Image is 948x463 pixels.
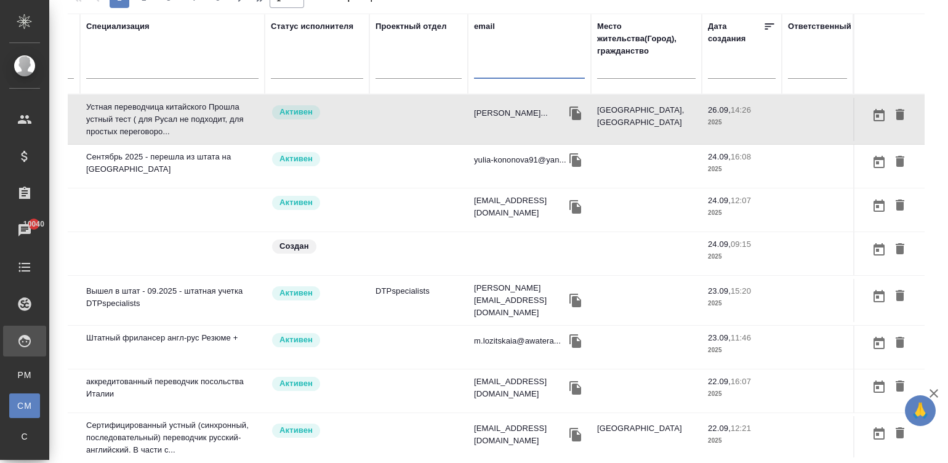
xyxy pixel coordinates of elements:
[86,101,259,138] p: Устная переводчица китайского Прошла устный тест ( для Русал не подходит, для простых переговоро...
[376,20,447,33] div: Проектный отдел
[890,285,910,308] button: Удалить
[566,151,585,169] button: Скопировать
[890,376,910,398] button: Удалить
[708,240,731,249] p: 24.09,
[869,195,890,217] button: Открыть календарь загрузки
[279,287,313,299] p: Активен
[869,104,890,127] button: Открыть календарь загрузки
[869,332,890,355] button: Открыть календарь загрузки
[708,163,776,175] p: 2025
[708,388,776,400] p: 2025
[86,285,259,310] p: Вышел в штат - 09.2025 - штатная учетка DTPspecialists
[279,196,313,209] p: Активен
[708,152,731,161] p: 24.09,
[271,422,363,439] div: Рядовой исполнитель: назначай с учетом рейтинга
[86,151,259,175] p: Сентябрь 2025 - перешла из штата на [GEOGRAPHIC_DATA]
[86,376,259,400] p: аккредитованный переводчик посольства Италии
[474,195,566,219] p: [EMAIL_ADDRESS][DOMAIN_NAME]
[731,424,751,433] p: 12:21
[910,398,931,424] span: 🙏
[708,377,731,386] p: 22.09,
[708,344,776,356] p: 2025
[890,151,910,174] button: Удалить
[591,98,702,141] td: [GEOGRAPHIC_DATA], [GEOGRAPHIC_DATA]
[890,104,910,127] button: Удалить
[271,195,363,211] div: Рядовой исполнитель: назначай с учетом рейтинга
[890,238,910,261] button: Удалить
[708,20,763,45] div: Дата создания
[474,422,566,447] p: [EMAIL_ADDRESS][DOMAIN_NAME]
[271,285,363,302] div: Рядовой исполнитель: назначай с учетом рейтинга
[869,238,890,261] button: Открыть календарь загрузки
[731,196,751,205] p: 12:07
[566,198,585,216] button: Скопировать
[279,377,313,390] p: Активен
[591,416,702,459] td: [GEOGRAPHIC_DATA]
[474,335,561,347] p: m.lozitskaia@awatera...
[731,333,751,342] p: 11:46
[474,20,495,33] div: email
[731,286,751,296] p: 15:20
[15,400,34,412] span: CM
[9,363,40,387] a: PM
[788,20,851,33] div: Ответственный
[279,153,313,165] p: Активен
[708,251,776,263] p: 2025
[15,430,34,443] span: С
[9,393,40,418] a: CM
[869,285,890,308] button: Открыть календарь загрузки
[890,422,910,445] button: Удалить
[279,424,313,437] p: Активен
[708,105,731,115] p: 26.09,
[271,20,353,33] div: Статус исполнителя
[279,240,309,252] p: Создан
[3,215,46,246] a: 10040
[731,152,751,161] p: 16:08
[708,297,776,310] p: 2025
[16,218,52,230] span: 10040
[279,106,313,118] p: Активен
[890,332,910,355] button: Удалить
[566,291,585,310] button: Скопировать
[731,240,751,249] p: 09:15
[708,286,731,296] p: 23.09,
[566,332,585,350] button: Скопировать
[566,379,585,397] button: Скопировать
[869,151,890,174] button: Открыть календарь загрузки
[905,395,936,426] button: 🙏
[15,369,34,381] span: PM
[86,20,150,33] div: Специализация
[708,207,776,219] p: 2025
[566,425,585,444] button: Скопировать
[890,195,910,217] button: Удалить
[708,435,776,447] p: 2025
[271,151,363,167] div: Рядовой исполнитель: назначай с учетом рейтинга
[369,279,468,322] td: DTPspecialists
[279,334,313,346] p: Активен
[474,107,548,119] p: [PERSON_NAME]...
[474,282,566,319] p: [PERSON_NAME][EMAIL_ADDRESS][DOMAIN_NAME]
[708,116,776,129] p: 2025
[271,332,363,348] div: Рядовой исполнитель: назначай с учетом рейтинга
[86,332,259,344] p: Штатный фрилансер англ-рус Резюме +
[597,20,696,57] div: Место жительства(Город), гражданство
[869,422,890,445] button: Открыть календарь загрузки
[869,376,890,398] button: Открыть календарь загрузки
[474,376,566,400] p: [EMAIL_ADDRESS][DOMAIN_NAME]
[9,424,40,449] a: С
[566,104,585,123] button: Скопировать
[708,196,731,205] p: 24.09,
[708,424,731,433] p: 22.09,
[731,105,751,115] p: 14:26
[271,104,363,121] div: Рядовой исполнитель: назначай с учетом рейтинга
[474,154,566,166] p: yulia-kononova91@yan...
[731,377,751,386] p: 16:07
[271,376,363,392] div: Рядовой исполнитель: назначай с учетом рейтинга
[86,419,259,456] p: Сертифицированный устный (синхронный, последовательный) переводчик русский-английский. В части с...
[708,333,731,342] p: 23.09,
